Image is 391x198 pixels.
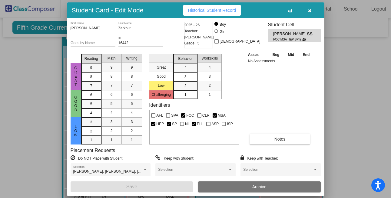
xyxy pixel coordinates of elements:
[298,51,314,58] th: End
[131,110,133,115] span: 4
[268,51,284,58] th: Beg
[73,66,78,87] span: Great
[184,28,214,40] span: Teacher: [PERSON_NAME]
[171,112,178,119] span: SPA
[131,119,133,125] span: 3
[111,65,113,70] span: 9
[84,56,98,61] span: Reading
[111,110,113,115] span: 4
[273,37,303,42] span: FOC MSA HEP SP ELL
[178,56,193,61] span: Behavior
[184,74,187,80] span: 3
[186,112,194,119] span: FOC
[185,120,189,128] span: NI
[247,51,268,58] th: Asses
[201,56,218,61] span: Workskills
[184,40,200,46] span: Grade : 5
[131,83,133,88] span: 7
[111,137,113,143] span: 1
[131,128,133,134] span: 2
[284,51,298,58] th: Mid
[90,119,92,125] span: 3
[90,92,92,98] span: 6
[183,5,241,16] button: Historical Student Record
[90,128,92,134] span: 2
[118,41,163,45] input: Enter ID
[250,134,310,144] button: Notes
[209,83,211,88] span: 2
[71,148,115,153] label: Placement Requests
[188,8,236,13] span: Historical Student Record
[111,119,113,125] span: 3
[131,65,133,70] span: 9
[126,56,137,61] span: Writing
[71,41,115,45] input: goes by name
[71,181,193,192] button: Save
[252,184,267,189] span: Archive
[131,74,133,79] span: 8
[218,112,226,119] span: MSA
[227,120,233,128] span: ISP
[184,65,187,70] span: 4
[219,29,225,34] div: Girl
[211,120,219,128] span: ASP
[71,155,124,161] label: = Do NOT Place with Student:
[273,31,307,37] span: [PERSON_NAME]
[131,137,133,143] span: 1
[73,169,262,174] span: [PERSON_NAME], [PERSON_NAME], [PERSON_NAME] [PERSON_NAME], [PERSON_NAME], [PERSON_NAME]
[90,101,92,107] span: 5
[156,112,163,119] span: AFL
[240,155,278,161] label: = Keep with Teacher:
[156,120,164,128] span: HEP
[90,74,92,80] span: 8
[90,137,92,143] span: 1
[209,74,211,79] span: 3
[219,22,226,27] div: Boy
[90,65,92,70] span: 9
[149,102,170,108] label: Identifiers
[111,92,113,97] span: 6
[198,181,321,192] button: Archive
[307,31,315,37] span: SS
[108,56,116,61] span: Math
[131,101,133,106] span: 5
[126,184,137,189] span: Save
[111,128,113,134] span: 2
[209,92,211,97] span: 1
[197,120,203,128] span: ELL
[274,137,286,141] span: Notes
[111,74,113,79] span: 8
[90,110,92,116] span: 4
[220,38,260,45] span: [DEMOGRAPHIC_DATA]
[184,83,187,89] span: 2
[73,125,78,137] span: Low
[202,112,210,119] span: CLR
[172,120,177,128] span: SP
[247,58,314,64] td: No Assessments
[184,92,187,97] span: 1
[111,83,113,88] span: 7
[131,92,133,97] span: 6
[90,83,92,89] span: 7
[72,6,144,14] h3: Student Card - Edit Mode
[73,95,78,112] span: Good
[155,155,194,161] label: = Keep with Student:
[184,22,200,28] span: 2025 - 26
[209,65,211,70] span: 4
[111,101,113,106] span: 5
[268,22,321,28] h3: Student Cell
